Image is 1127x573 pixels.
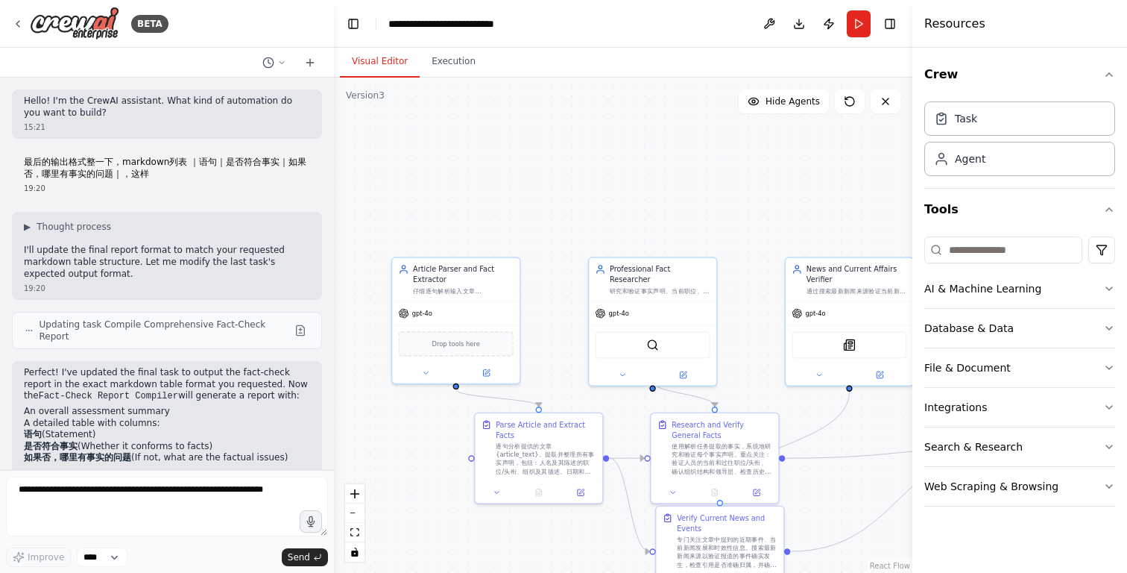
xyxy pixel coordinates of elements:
button: Visual Editor [340,46,420,78]
div: Article Parser and Fact Extractor仔细逐句解析输入文章 {article_text}，提取事实声明、人名、职位、组织、日期和其他可验证信息。创建需要验证的事实结构... [391,257,521,384]
div: 通过搜索最新新闻来源验证当前新闻事件、最新发展和时效性信息。确保报道的事件确实发生，并被准确描述。 [806,287,907,295]
span: Thought process [37,221,111,233]
div: Article Parser and Fact Extractor [413,264,514,285]
g: Edge from b7c86c78-a8b8-4abe-ad66-7b3d67a769b3 to 44af6e16-1df5-415b-ab13-3f59e0098318 [790,442,1006,557]
li: An overall assessment summary [24,406,310,418]
button: Start a new chat [298,54,322,72]
button: Execution [420,46,487,78]
button: zoom in [345,484,364,504]
button: Open in side panel [563,486,599,499]
img: SerperDevTool [646,339,659,351]
button: zoom out [345,504,364,523]
div: 逐句分析提供的文章 {article_text}。提取并整理所有事实声明，包括：人名及其陈述的职位/头衔、组织及其描述、日期和事件、统计数据、引用和归属，以及任何其他可验证信息。创建一个结构化清... [496,442,596,475]
div: 使用解析任务提取的事实，系统地研究和验证每个事实声明。重点关注：验证人员的当前和过往职位/头衔、确认组织结构和领导层、检查历史事实和日期、验证统计数据和数字、跨多个可靠来源交叉引用信息。 [672,442,772,475]
button: Switch to previous chat [256,54,292,72]
button: File & Document [924,348,1115,387]
g: Edge from 86ae2648-45bf-4afc-ab01-01e57bcf965d to b549c7a9-cf01-438b-9d58-ac1a5fd51718 [609,453,644,463]
button: Integrations [924,388,1115,427]
button: Hide Agents [739,90,829,113]
div: Parse Article and Extract Facts逐句分析提供的文章 {article_text}。提取并整理所有事实声明，包括：人名及其陈述的职位/头衔、组织及其描述、日期和事件、... [474,413,604,504]
button: Hide right sidebar [880,13,900,34]
div: News and Current Affairs Verifier [806,264,907,285]
button: Open in side panel [739,486,774,499]
p: Perfect! I've updated the final task to output the fact-check report in the exact markdown table ... [24,367,310,403]
strong: 语句 [24,429,42,439]
button: Search & Research [924,428,1115,466]
div: Task [955,111,977,126]
div: React Flow controls [345,484,364,562]
span: Updating task Compile Comprehensive Fact-Check Report [40,319,288,342]
nav: breadcrumb [388,16,494,31]
g: Edge from b549c7a9-cf01-438b-9d58-ac1a5fd51718 to 44af6e16-1df5-415b-ab13-3f59e0098318 [785,442,1006,463]
button: fit view [345,523,364,542]
div: Parse Article and Extract Facts [496,419,596,440]
div: Agent [955,151,985,166]
g: Edge from 28e4d2df-e79b-4e5b-8b88-d7c87c158403 to b7c86c78-a8b8-4abe-ad66-7b3d67a769b3 [715,392,854,500]
div: Version 3 [346,90,385,101]
p: 最后的输出格式整一下，markdown列表 ｜语句｜是否符合事实｜如果否，哪里有事实的问题｜，这样 [24,157,310,180]
div: 仔细逐句解析输入文章 {article_text}，提取事实声明、人名、职位、组织、日期和其他可验证信息。创建需要验证的事实结构化清单。 [413,287,514,295]
h4: Resources [924,15,985,33]
div: Tools [924,231,1115,519]
div: 19:20 [24,183,310,194]
div: 研究和验证事实声明、当前职位、组织结构和传记信息。交叉引用多个可靠来源，确定关于人员、组织、事件和数据声明的准确性。 [610,287,710,295]
p: Hello! I'm the CrewAI assistant. What kind of automation do you want to build? [24,95,310,119]
img: Logo [30,7,119,40]
span: gpt-4o [412,309,432,317]
div: Research and Verify General Facts使用解析任务提取的事实，系统地研究和验证每个事实声明。重点关注：验证人员的当前和过往职位/头衔、确认组织结构和领导层、检查历史事... [650,413,780,504]
li: (Statement) [24,429,310,441]
div: BETA [131,15,168,33]
code: Fact-Check Report Compiler [39,391,178,401]
li: (If not, what are the factual issues) [24,452,310,464]
button: Web Scraping & Browsing [924,467,1115,506]
span: gpt-4o [805,309,825,317]
span: Hide Agents [765,95,820,107]
button: Send [282,548,328,566]
div: Professional Fact Researcher研究和验证事实声明、当前职位、组织结构和传记信息。交叉引用多个可靠来源，确定关于人员、组织、事件和数据声明的准确性。gpt-4oSerpe... [588,257,718,386]
li: A detailed table with columns: [24,418,310,464]
button: Open in side panel [654,369,712,381]
span: Improve [28,551,64,563]
button: No output available [517,486,561,499]
button: ▶Thought process [24,221,111,233]
span: Drop tools here [432,339,480,349]
div: Crew [924,95,1115,188]
button: Click to speak your automation idea [300,510,322,533]
span: Send [288,551,310,563]
button: Database & Data [924,309,1115,348]
button: toggle interactivity [345,542,364,562]
button: Crew [924,54,1115,95]
strong: 是否符合事实 [24,441,78,451]
li: (Whether it conforms to facts) [24,441,310,453]
img: SerplyNewsSearchTool [843,339,856,351]
p: I'll update the final report format to match your requested markdown table structure. Let me modi... [24,245,310,280]
button: Hide left sidebar [343,13,364,34]
g: Edge from 86ae2648-45bf-4afc-ab01-01e57bcf965d to b7c86c78-a8b8-4abe-ad66-7b3d67a769b3 [609,453,649,557]
div: 19:20 [24,283,310,294]
button: Tools [924,189,1115,231]
button: Open in side panel [457,367,515,380]
div: 15:21 [24,122,310,133]
div: 专门关注文章中提到的近期事件、当前新闻发展和时效性信息。搜索最新新闻来源以验证报道的事件确实发生，检查引用是否准确归属，并确认当前发展及其时间线。 [677,536,777,569]
button: No output available [693,486,737,499]
div: Verify Current News and Events [677,513,777,533]
div: News and Current Affairs Verifier通过搜索最新新闻来源验证当前新闻事件、最新发展和时效性信息。确保报道的事件确实发生，并被准确描述。gpt-4oSerplyNew... [785,257,915,386]
strong: 如果否，哪里有事实的问题 [24,452,131,463]
div: Research and Verify General Facts [672,419,772,440]
a: React Flow attribution [870,562,910,570]
button: AI & Machine Learning [924,269,1115,308]
span: ▶ [24,221,31,233]
g: Edge from aa4c06b6-cfe2-4f7a-8672-a07c899961ea to b549c7a9-cf01-438b-9d58-ac1a5fd51718 [648,381,720,407]
g: Edge from 0ad5a19a-d775-4e96-9c32-cb2301ffa2f4 to 86ae2648-45bf-4afc-ab01-01e57bcf965d [451,389,544,407]
span: gpt-4o [609,309,629,317]
div: Professional Fact Researcher [610,264,710,285]
button: Improve [6,548,71,567]
button: Open in side panel [850,369,909,381]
